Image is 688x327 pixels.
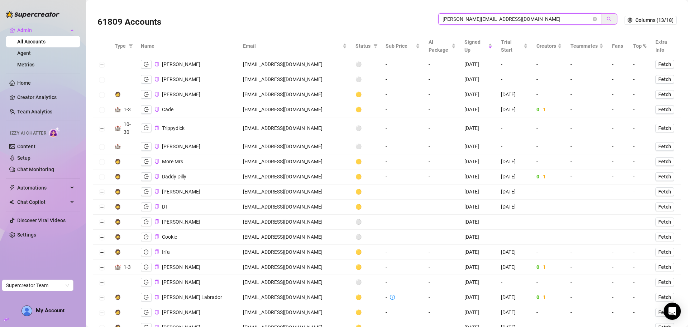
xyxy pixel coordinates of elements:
td: - [629,139,651,154]
div: 🧔 [115,233,121,241]
span: - [570,189,572,195]
button: Expand row [99,220,105,225]
span: ⚪ [355,61,362,67]
td: - [381,117,424,139]
button: logout [141,293,152,302]
th: Top % [629,35,651,57]
button: Copy Account UID [154,265,159,270]
span: Status [355,42,371,50]
td: - [424,72,460,87]
td: [DATE] [460,200,496,215]
button: Expand row [99,92,105,98]
span: 🟡 [355,92,362,97]
button: Fetch [655,75,674,84]
td: [EMAIL_ADDRESS][DOMAIN_NAME] [239,184,351,200]
button: logout [141,233,152,241]
span: Fetch [658,92,671,97]
div: 🧔 [115,203,121,211]
button: Copy Account UID [154,280,159,285]
span: [PERSON_NAME] [162,189,200,195]
span: Fetch [658,249,671,255]
a: Metrics [17,62,34,67]
button: Fetch [655,308,674,317]
td: [EMAIL_ADDRESS][DOMAIN_NAME] [239,117,351,139]
button: Fetch [655,124,674,132]
button: logout [141,142,152,151]
button: Expand row [99,107,105,113]
button: Fetch [655,248,674,256]
span: Chat Copilot [17,196,68,208]
td: [DATE] [497,102,532,117]
td: [DATE] [497,169,532,184]
span: copy [154,159,159,164]
span: copy [154,77,159,81]
td: [EMAIL_ADDRESS][DOMAIN_NAME] [239,102,351,117]
span: logout [144,295,149,300]
td: - [381,184,424,200]
span: copy [154,107,159,112]
span: ⚪ [355,144,362,149]
span: logout [144,174,149,179]
span: Fetch [658,294,671,300]
button: Fetch [655,90,674,99]
button: Fetch [655,218,674,226]
td: - [608,117,629,139]
td: - [608,154,629,169]
td: - [381,57,424,72]
td: [DATE] [460,184,496,200]
td: - [424,200,460,215]
span: logout [144,280,149,285]
td: - [381,200,424,215]
td: - [381,87,424,102]
a: Setup [17,155,30,161]
button: Copy Account UID [154,295,159,300]
button: Fetch [655,202,674,211]
th: AI Package [424,35,460,57]
button: logout [141,308,152,317]
td: - [608,57,629,72]
td: - [629,169,651,184]
button: Expand row [99,280,105,286]
span: - [570,76,572,82]
button: Expand row [99,310,105,316]
span: Fetch [658,107,671,112]
button: Expand row [99,205,105,210]
td: - [381,139,424,154]
span: Cade [162,107,173,112]
td: [DATE] [497,200,532,215]
button: logout [141,157,152,166]
td: - [532,154,566,169]
span: copy [154,62,159,66]
span: More Mrs [162,159,183,164]
a: Agent [17,50,31,56]
span: Email [243,42,341,50]
span: Fetch [658,204,671,210]
span: [PERSON_NAME] [162,92,200,97]
span: crown [9,27,15,33]
td: - [608,184,629,200]
span: - [570,107,572,112]
span: Fetch [658,125,671,131]
td: [EMAIL_ADDRESS][DOMAIN_NAME] [239,154,351,169]
span: copy [154,144,159,149]
span: copy [154,265,159,269]
span: copy [154,280,159,284]
th: Teammates [566,35,608,57]
span: copy [154,219,159,224]
button: Fetch [655,278,674,286]
button: logout [141,75,152,84]
button: Copy Account UID [154,144,159,149]
span: logout [144,77,149,82]
td: - [381,154,424,169]
button: Expand row [99,295,105,301]
span: Sub Price [386,42,414,50]
button: Copy Account UID [154,204,159,210]
div: Open Intercom Messenger [664,303,681,320]
td: - [532,184,566,200]
button: logout [141,278,152,286]
button: Fetch [655,172,674,181]
button: logout [141,60,152,69]
span: 0 [536,174,539,179]
span: logout [144,219,149,224]
div: 🏰 [115,124,121,132]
